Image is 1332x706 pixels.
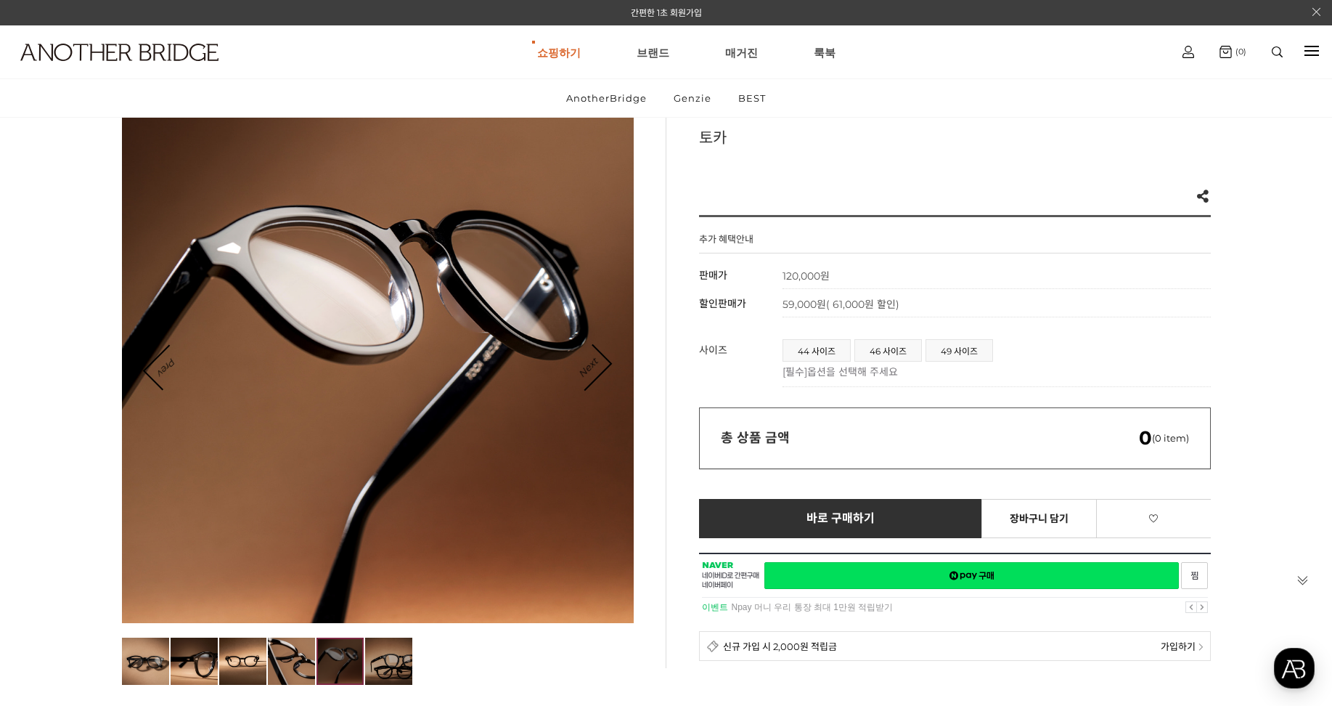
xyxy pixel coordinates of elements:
a: 룩북 [814,26,835,78]
img: detail_membership.png [707,640,719,652]
a: 매거진 [725,26,758,78]
a: 홈 [4,460,96,497]
h4: 추가 혜택안내 [699,232,753,253]
li: 46 사이즈 [854,339,922,362]
a: Next [565,345,610,390]
a: 설정 [187,460,279,497]
a: BEST [726,79,778,117]
em: 0 [1139,426,1152,450]
span: 할인판매가 [699,297,746,310]
li: 44 사이즈 [783,339,851,362]
span: (0 item) [1139,432,1189,444]
span: 설정 [224,482,242,494]
span: 바로 구매하기 [806,512,875,525]
a: Genzie [661,79,724,117]
img: cart [1182,46,1194,58]
a: 바로 구매하기 [699,499,983,538]
li: 49 사이즈 [926,339,993,362]
a: 대화 [96,460,187,497]
a: AnotherBridge [554,79,659,117]
span: 판매가 [699,269,727,282]
span: 가입하기 [1161,639,1196,653]
a: logo [7,44,207,97]
a: 신규 가입 시 2,000원 적립금 가입하기 [699,631,1211,661]
span: ( 61,000원 할인) [826,298,899,311]
img: logo [20,44,218,61]
span: 신규 가입 시 2,000원 적립금 [723,639,837,653]
img: cart [1219,46,1232,58]
th: 사이즈 [699,332,783,387]
a: 46 사이즈 [855,340,921,361]
strong: 총 상품 금액 [721,430,790,446]
a: 브랜드 [637,26,669,78]
span: (0) [1232,46,1246,57]
a: 장바구니 담기 [981,499,1097,538]
p: [필수] [783,364,1204,378]
span: 대화 [133,483,150,495]
img: search [1272,46,1283,57]
span: 59,000원 [783,298,899,311]
h3: 토카 [699,126,1211,147]
strong: 120,000원 [783,269,830,283]
img: npay_sp_more.png [1198,644,1203,651]
a: 간편한 1초 회원가입 [631,7,702,18]
img: d8a971c8d4098888606ba367a792ad14.jpg [122,638,169,685]
a: (0) [1219,46,1246,58]
a: 쇼핑하기 [537,26,581,78]
a: 49 사이즈 [926,340,992,361]
span: 홈 [46,482,54,494]
span: 옵션을 선택해 주세요 [807,365,898,378]
a: Prev [145,345,189,389]
a: 44 사이즈 [783,340,850,361]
